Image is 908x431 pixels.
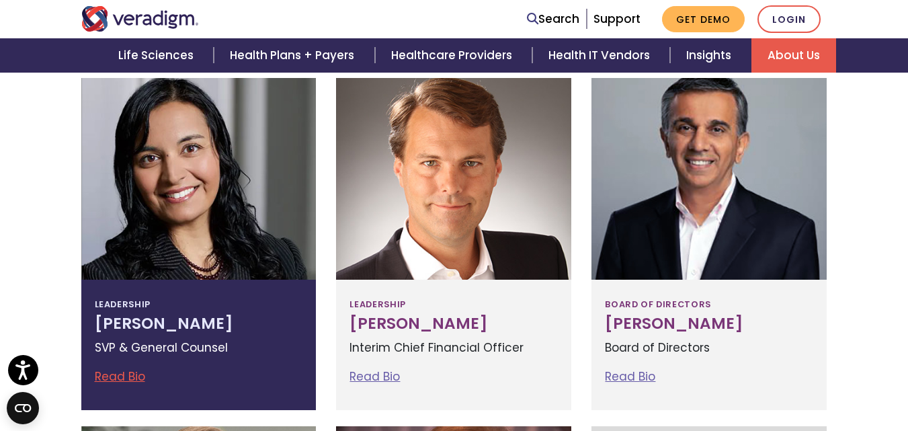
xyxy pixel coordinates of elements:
[7,392,39,424] button: Open CMP widget
[349,293,405,315] span: Leadership
[605,293,710,315] span: Board of Directors
[349,368,400,385] a: Read Bio
[95,368,145,385] a: Read Bio
[375,38,532,73] a: Healthcare Providers
[605,339,813,357] p: Board of Directors
[349,339,558,357] p: Interim Chief Financial Officer
[605,368,655,385] a: Read Bio
[757,5,821,33] a: Login
[102,38,214,73] a: Life Sciences
[81,6,199,32] img: Veradigm logo
[593,11,641,27] a: Support
[662,6,745,32] a: Get Demo
[214,38,374,73] a: Health Plans + Payers
[751,38,836,73] a: About Us
[532,38,670,73] a: Health IT Vendors
[527,10,579,28] a: Search
[670,38,751,73] a: Insights
[95,293,151,315] span: Leadership
[95,339,303,357] p: SVP & General Counsel
[605,315,813,334] h3: [PERSON_NAME]
[349,315,558,334] h3: [PERSON_NAME]
[95,315,303,334] h3: [PERSON_NAME]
